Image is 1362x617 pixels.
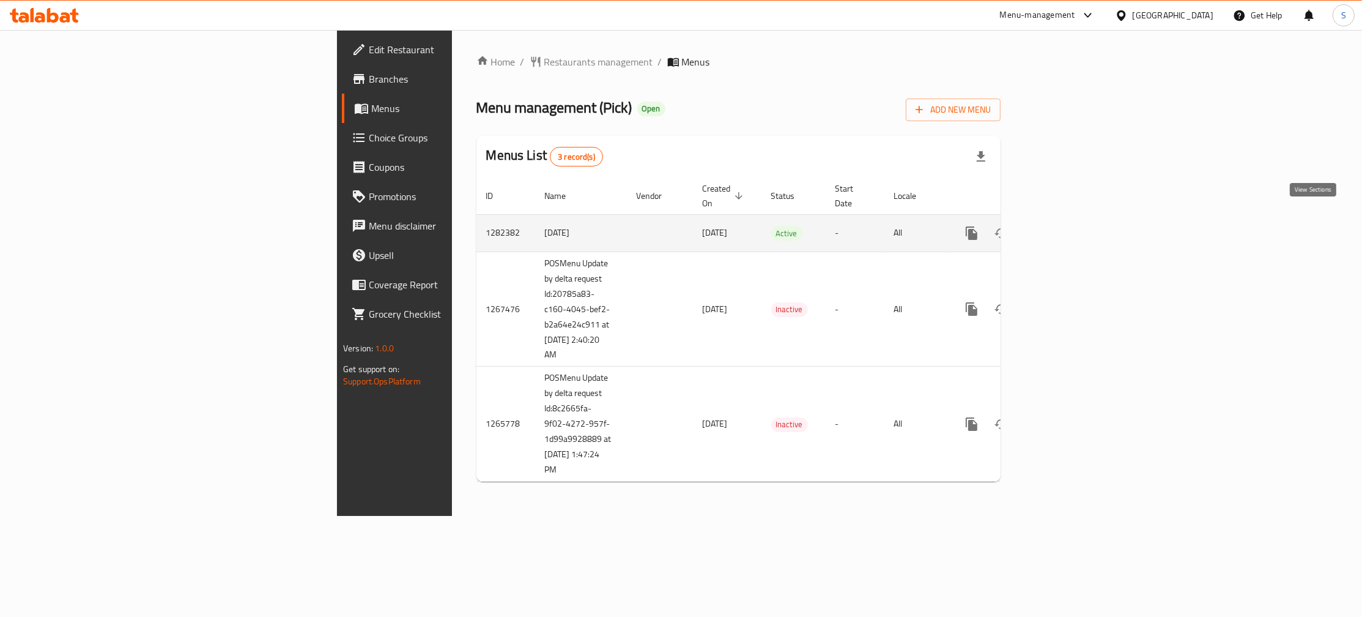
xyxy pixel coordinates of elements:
span: Branches [369,72,555,86]
td: All [884,214,947,252]
span: [DATE] [703,225,728,241]
a: Coupons [342,152,564,182]
span: Restaurants management [544,54,653,69]
span: Start Date [835,181,870,211]
span: Coverage Report [369,277,555,292]
span: Version: [343,340,373,356]
div: Total records count [550,147,603,166]
th: Actions [947,178,1084,215]
a: Upsell [342,241,564,270]
div: Export file [966,142,996,171]
span: Menu management ( Pick ) [476,94,632,121]
span: Vendor [637,189,678,203]
span: Inactive [771,417,808,432]
div: Open [637,102,665,116]
td: - [826,252,884,367]
td: All [884,252,947,367]
span: Promotions [369,189,555,204]
a: Choice Groups [342,123,564,152]
a: Menus [342,94,564,123]
span: 3 record(s) [550,151,602,163]
span: 1.0.0 [375,340,394,356]
span: Inactive [771,302,808,316]
td: [DATE] [535,214,627,252]
span: Menu disclaimer [369,219,555,233]
button: more [957,409,986,439]
a: Edit Restaurant [342,35,564,64]
div: Menu-management [1000,8,1075,23]
a: Menu disclaimer [342,211,564,241]
span: Choice Groups [369,130,555,145]
a: Promotions [342,182,564,211]
table: enhanced table [476,178,1084,482]
a: Branches [342,64,564,94]
button: Change Status [986,294,1016,324]
div: Inactive [771,302,808,317]
span: ID [486,189,509,203]
a: Coverage Report [342,270,564,299]
span: Edit Restaurant [369,42,555,57]
span: Status [771,189,811,203]
span: Get support on: [343,361,399,377]
button: more [957,294,986,324]
nav: breadcrumb [476,54,1001,69]
span: Name [545,189,582,203]
li: / [658,54,662,69]
div: [GEOGRAPHIC_DATA] [1133,9,1213,22]
div: Inactive [771,417,808,432]
span: Menus [371,101,555,116]
td: All [884,367,947,482]
span: Created On [703,181,747,211]
span: Locale [894,189,933,203]
button: Change Status [986,409,1016,439]
span: [DATE] [703,416,728,432]
td: - [826,367,884,482]
span: [DATE] [703,301,728,317]
span: Menus [682,54,710,69]
a: Support.OpsPlatform [343,373,421,389]
button: Add New Menu [906,99,1001,121]
span: Coupons [369,160,555,174]
span: Upsell [369,248,555,263]
span: Grocery Checklist [369,307,555,321]
td: - [826,214,884,252]
td: POSMenu Update by delta request Id:20785a83-c160-4045-bef2-b2a64e24c911 at [DATE] 2:40:20 AM [535,252,627,367]
a: Restaurants management [530,54,653,69]
span: S [1341,9,1346,22]
a: Grocery Checklist [342,299,564,329]
h2: Menus List [486,146,603,166]
span: Add New Menu [916,102,991,118]
button: more [957,219,986,248]
span: Active [771,226,802,241]
td: POSMenu Update by delta request Id:8c2665fa-9f02-4272-957f-1d99a9928889 at [DATE] 1:47:24 PM [535,367,627,482]
span: Open [637,103,665,114]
